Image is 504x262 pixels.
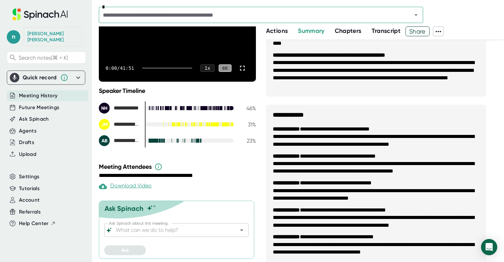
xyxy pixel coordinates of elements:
div: Noreen Hafez [27,31,78,43]
button: Settings [19,173,40,181]
span: Ask [121,247,129,253]
button: Upload [19,150,36,158]
div: NH [99,103,110,114]
button: Actions [266,26,288,36]
div: 31 % [239,121,256,128]
button: Ask Spinach [19,115,49,123]
button: Account [19,196,40,204]
div: JM [99,119,110,130]
div: 23 % [239,138,256,144]
button: Future Meetings [19,104,59,112]
button: Open [237,225,246,235]
div: Noreen Hafez [99,103,139,114]
div: CC [219,64,232,72]
div: AB [99,135,110,146]
div: Quick record [23,74,57,81]
span: Transcript [372,27,401,35]
div: Open Intercom Messenger [481,239,497,255]
div: Jessica McCarthy [99,119,139,130]
div: 0:00 / 41:51 [106,65,134,71]
button: Help Center [19,220,56,227]
button: Referrals [19,208,41,216]
span: n [7,30,20,44]
button: Drafts [19,139,34,146]
div: Ask Spinach [105,204,144,213]
input: What can we do to help? [114,225,227,235]
div: Speaker Timeline [99,87,256,95]
button: Transcript [372,26,401,36]
button: Open [411,10,421,20]
span: Search notes (⌘ + K) [19,55,68,61]
span: Help Center [19,220,49,227]
button: Tutorials [19,185,40,193]
button: Summary [298,26,324,36]
span: Share [406,25,429,37]
button: Chapters [335,26,361,36]
button: Meeting History [19,92,58,100]
div: Meeting Attendees [99,163,258,171]
button: Share [406,26,430,36]
button: Agents [19,127,37,135]
div: 1 x [200,64,215,72]
span: Chapters [335,27,361,35]
div: Download Video [99,182,152,190]
div: Ashley Barclay [99,135,139,146]
div: 46 % [239,105,256,112]
button: Ask [104,245,146,255]
span: Actions [266,27,288,35]
span: Summary [298,27,324,35]
div: Quick record [10,71,82,84]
